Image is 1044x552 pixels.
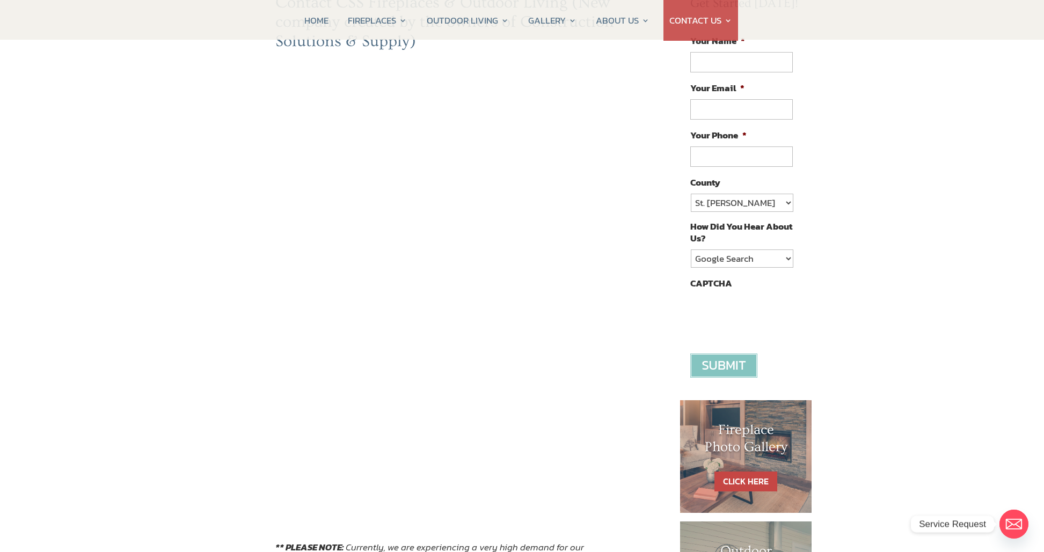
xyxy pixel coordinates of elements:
[702,422,791,460] h1: Fireplace Photo Gallery
[690,220,792,244] label: How Did You Hear About Us?
[690,82,744,94] label: Your Email
[999,510,1028,539] a: Email
[690,295,853,336] iframe: reCAPTCHA
[690,129,747,141] label: Your Phone
[690,176,720,188] label: County
[690,354,757,378] input: Submit
[690,277,732,289] label: CAPTCHA
[714,472,777,491] a: CLICK HERE
[690,35,745,47] label: Your Name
